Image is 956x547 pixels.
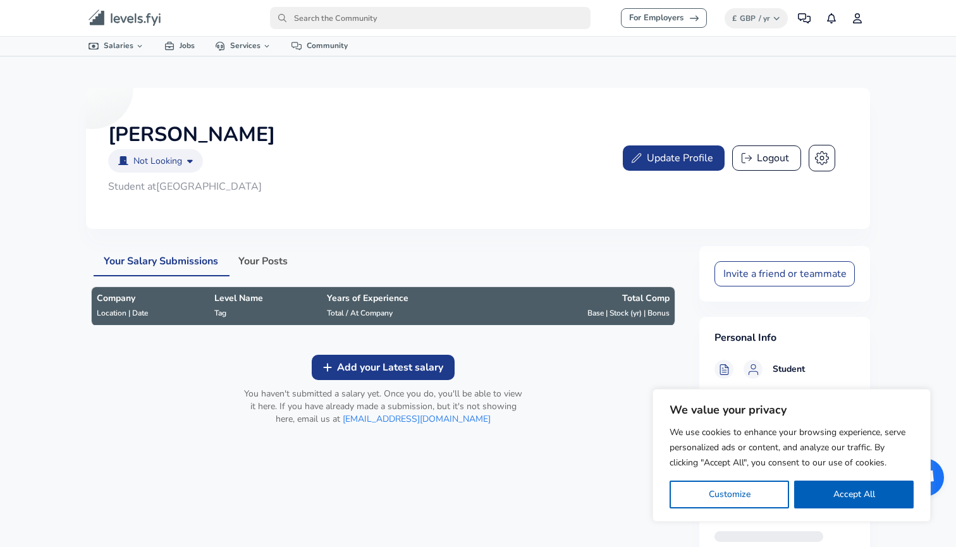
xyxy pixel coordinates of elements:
[794,481,914,508] button: Accept All
[714,261,855,286] button: Invite a friend or teammate
[94,246,228,276] button: Your Salary Submissions
[281,37,358,55] a: Community
[623,145,725,171] button: Update Profile
[503,292,670,305] p: Total Comp
[327,292,493,305] p: Years of Experience
[725,8,788,28] button: £GBP/ yr
[343,413,491,425] a: [EMAIL_ADDRESS][DOMAIN_NAME]
[73,5,883,31] nav: primary
[270,7,591,29] input: Search the Community
[78,37,154,55] a: Salaries
[759,13,770,23] span: / yr
[228,246,298,276] button: Your Posts
[621,8,707,28] a: For Employers
[653,389,931,522] div: We value your privacy
[670,402,914,417] p: We value your privacy
[732,145,801,171] button: Logout
[108,123,275,146] h2: [PERSON_NAME]
[241,388,525,426] p: You haven't submitted a salary yet. Once you do, you'll be able to view it here. If you have alre...
[214,308,226,318] span: Tag
[337,360,443,374] span: Add your Latest salary
[732,13,737,23] span: £
[740,13,756,23] span: GBP
[97,292,204,305] p: Company
[773,363,805,376] b: Student
[587,308,670,318] span: Base | Stock (yr) | Bonus
[327,308,393,318] span: Total / At Company
[670,481,789,508] button: Customize
[133,154,182,168] p: Not Looking
[108,179,275,194] p: Student at [GEOGRAPHIC_DATA]
[205,37,281,55] a: Services
[312,355,455,380] button: Add your Latest salary
[97,308,148,318] span: Location | Date
[214,292,317,305] p: Level Name
[714,332,855,345] h4: Personal Info
[154,37,205,55] a: Jobs
[670,425,914,470] p: We use cookies to enhance your browsing experience, serve personalized ads or content, and analyz...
